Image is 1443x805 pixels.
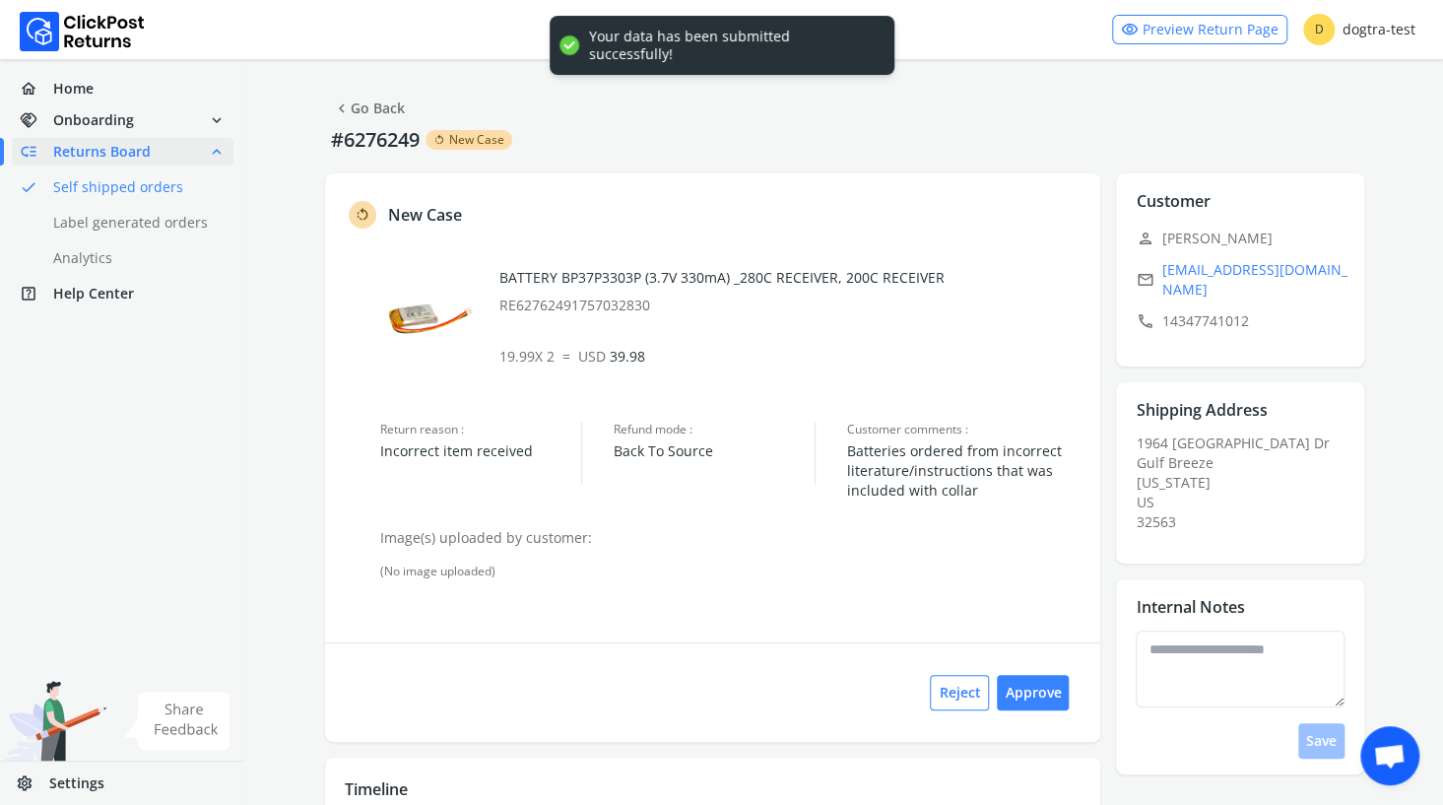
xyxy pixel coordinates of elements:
span: Refund mode : [614,422,815,437]
span: visibility [1121,16,1139,43]
span: expand_more [208,106,226,134]
span: Onboarding [53,110,134,130]
p: 19.99 X 2 [499,347,1082,367]
button: chevron_leftGo Back [325,91,413,126]
p: #6276249 [325,126,426,154]
p: RE62762491757032830 [499,296,1082,315]
span: Settings [49,773,104,793]
p: New Case [388,203,462,227]
span: Back To Source [614,441,815,461]
span: home [20,75,53,102]
a: Analytics [12,244,257,272]
a: Open chat [1360,726,1419,785]
a: Go Back [333,95,405,122]
p: Timeline [345,777,1081,801]
div: US [1136,493,1356,512]
span: email [1136,266,1153,294]
span: Home [53,79,94,99]
div: BATTERY BP37P3303P (3.7V 330mA) _280C RECEIVER, 200C RECEIVER [499,268,1082,315]
span: New Case [449,132,504,148]
span: settings [16,770,49,797]
span: Customer comments : [847,422,1081,437]
img: share feedback [123,692,230,750]
a: doneSelf shipped orders [12,173,257,201]
span: handshake [20,106,53,134]
span: 39.98 [578,347,645,366]
span: Batteries ordered from incorrect literature/instructions that was included with collar [847,441,1081,501]
div: dogtra-test [1303,14,1415,45]
span: expand_less [208,138,226,166]
p: Internal Notes [1136,595,1244,619]
div: Gulf Breeze [1136,453,1356,473]
div: Your data has been submitted successfully! [589,28,875,63]
div: [US_STATE] [1136,473,1356,493]
span: done [20,173,37,201]
span: person [1136,225,1153,252]
a: help_centerHelp Center [12,280,233,307]
span: rotate_left [433,132,445,148]
a: Label generated orders [12,209,257,236]
img: row_image [380,268,479,367]
a: visibilityPreview Return Page [1112,15,1287,44]
span: call [1136,307,1153,335]
p: 14347741012 [1136,307,1356,335]
button: Approve [997,675,1069,710]
div: 1964 [GEOGRAPHIC_DATA] Dr [1136,434,1356,532]
img: Logo [20,12,145,51]
span: D [1303,14,1335,45]
p: Shipping Address [1136,398,1267,422]
div: (No image uploaded) [380,564,1081,579]
span: rotate_left [355,203,370,227]
span: low_priority [20,138,53,166]
p: [PERSON_NAME] [1136,225,1356,252]
button: Save [1298,723,1345,759]
span: = [562,347,570,366]
span: help_center [20,280,53,307]
span: Return reason : [380,422,581,437]
span: Help Center [53,284,134,303]
span: Returns Board [53,142,151,162]
span: chevron_left [333,95,351,122]
div: 32563 [1136,512,1356,532]
span: Incorrect item received [380,441,581,461]
button: Reject [930,675,989,710]
a: homeHome [12,75,233,102]
a: email[EMAIL_ADDRESS][DOMAIN_NAME] [1136,260,1356,300]
span: USD [578,347,606,366]
p: Image(s) uploaded by customer: [380,528,1081,548]
p: Customer [1136,189,1210,213]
